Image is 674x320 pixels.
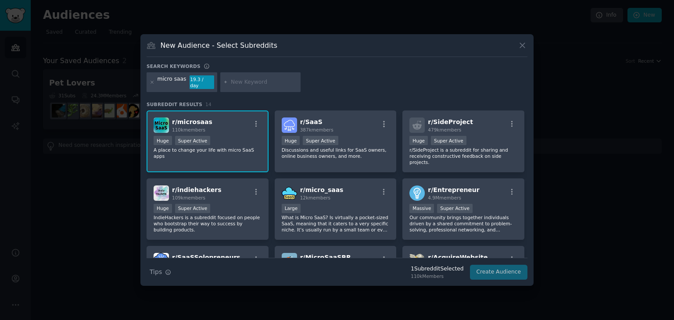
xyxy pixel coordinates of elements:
[147,101,202,107] span: Subreddit Results
[175,136,211,145] div: Super Active
[147,264,174,280] button: Tips
[282,136,300,145] div: Huge
[161,41,277,50] h3: New Audience - Select Subreddits
[300,195,330,200] span: 12k members
[190,75,214,89] div: 19.3 / day
[154,214,262,233] p: IndieHackers is a subreddit focused on people who bootstrap their way to success by building prod...
[154,253,169,268] img: SaaSSolopreneurs
[282,185,297,201] img: micro_saas
[428,118,473,125] span: r/ SideProject
[172,186,222,193] span: r/ indiehackers
[431,136,466,145] div: Super Active
[428,195,461,200] span: 4.9M members
[158,75,186,89] div: micro saas
[282,253,297,268] img: MicroSaaSBR
[172,118,212,125] span: r/ microsaas
[282,117,297,133] img: SaaS
[172,254,240,261] span: r/ SaaSSolopreneurs
[175,204,211,213] div: Super Active
[300,127,333,132] span: 387k members
[154,136,172,145] div: Huge
[172,195,205,200] span: 109k members
[154,185,169,201] img: indiehackers
[282,214,390,233] p: What is Micro SaaS? Is virtually a pocket-sized SaaS, meaning that it caters to a very specific n...
[409,136,428,145] div: Huge
[409,185,425,201] img: Entrepreneur
[437,204,473,213] div: Super Active
[282,147,390,159] p: Discussions and useful links for SaaS owners, online business owners, and more.
[411,273,463,279] div: 110k Members
[205,102,212,107] span: 14
[150,267,162,277] span: Tips
[147,63,201,69] h3: Search keywords
[428,254,488,261] span: r/ AcquireWebsite
[154,204,172,213] div: Huge
[231,78,298,86] input: New Keyword
[300,254,351,261] span: r/ MicroSaaSBR
[300,186,344,193] span: r/ micro_saas
[411,265,463,273] div: 1 Subreddit Selected
[154,147,262,159] p: A place to change your life with micro SaaS apps
[303,136,338,145] div: Super Active
[428,127,461,132] span: 479k members
[409,204,434,213] div: Massive
[300,118,323,125] span: r/ SaaS
[409,214,517,233] p: Our community brings together individuals driven by a shared commitment to problem-solving, profe...
[282,204,301,213] div: Large
[409,253,425,268] img: AcquireWebsite
[172,127,205,132] span: 110k members
[409,147,517,165] p: r/SideProject is a subreddit for sharing and receiving constructive feedback on side projects.
[428,186,479,193] span: r/ Entrepreneur
[154,117,169,133] img: microsaas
